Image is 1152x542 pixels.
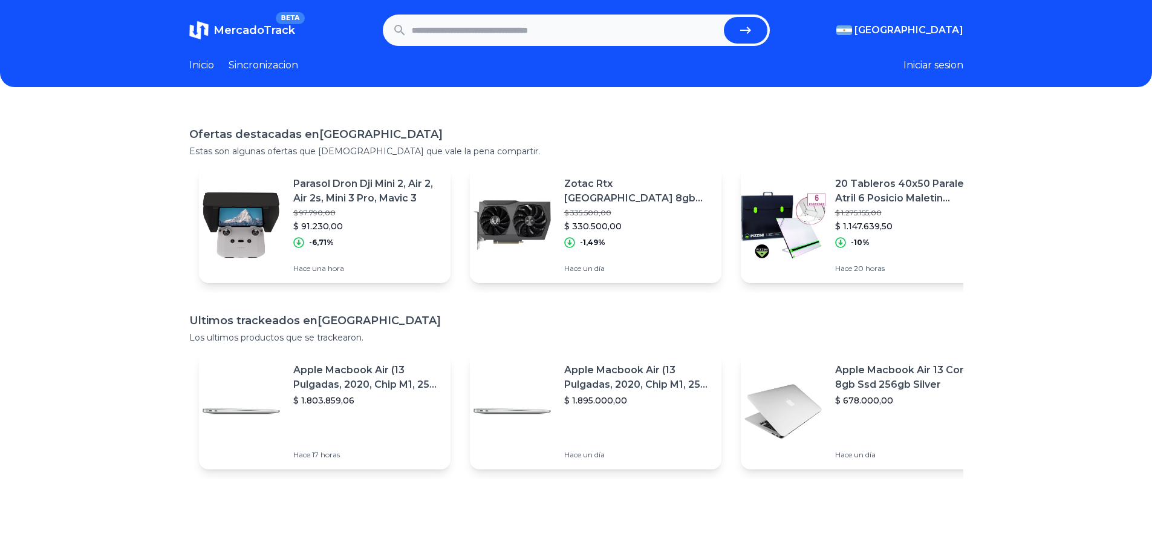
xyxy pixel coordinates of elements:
[564,363,712,392] p: Apple Macbook Air (13 Pulgadas, 2020, Chip M1, 256 Gb De Ssd, 8 Gb De Ram) - Plata
[189,58,214,73] a: Inicio
[199,369,284,454] img: Featured image
[741,183,825,267] img: Featured image
[189,331,963,344] p: Los ultimos productos que se trackearon.
[189,21,209,40] img: MercadoTrack
[293,450,441,460] p: Hace 17 horas
[276,12,304,24] span: BETA
[309,238,334,247] p: -6,71%
[836,23,963,38] button: [GEOGRAPHIC_DATA]
[836,25,852,35] img: Argentina
[229,58,298,73] a: Sincronizacion
[835,208,983,218] p: $ 1.275.155,00
[835,220,983,232] p: $ 1.147.639,50
[189,145,963,157] p: Estas son algunas ofertas que [DEMOGRAPHIC_DATA] que vale la pena compartir.
[293,363,441,392] p: Apple Macbook Air (13 Pulgadas, 2020, Chip M1, 256 Gb De Ssd, 8 Gb De Ram) - Plata
[213,24,295,37] span: MercadoTrack
[189,312,963,329] h1: Ultimos trackeados en [GEOGRAPHIC_DATA]
[835,450,983,460] p: Hace un día
[199,353,451,469] a: Featured imageApple Macbook Air (13 Pulgadas, 2020, Chip M1, 256 Gb De Ssd, 8 Gb De Ram) - Plata$...
[199,183,284,267] img: Featured image
[835,264,983,273] p: Hace 20 horas
[580,238,605,247] p: -1,49%
[470,369,555,454] img: Featured image
[741,353,992,469] a: Featured imageApple Macbook Air 13 Core I5 8gb Ssd 256gb Silver$ 678.000,00Hace un día
[835,177,983,206] p: 20 Tableros 40x50 Paralela Atril 6 Posicio Maletin [PERSON_NAME]
[199,167,451,283] a: Featured imageParasol Dron Dji Mini 2, Air 2, Air 2s, Mini 3 Pro, Mavic 3$ 97.790,00$ 91.230,00-6...
[189,126,963,143] h1: Ofertas destacadas en [GEOGRAPHIC_DATA]
[293,208,441,218] p: $ 97.790,00
[564,208,712,218] p: $ 335.500,00
[903,58,963,73] button: Iniciar sesion
[741,167,992,283] a: Featured image20 Tableros 40x50 Paralela Atril 6 Posicio Maletin [PERSON_NAME]$ 1.275.155,00$ 1.1...
[470,167,721,283] a: Featured imageZotac Rtx [GEOGRAPHIC_DATA] 8gb 256 Bit$ 335.500,00$ 330.500,00-1,49%Hace un día
[564,394,712,406] p: $ 1.895.000,00
[293,177,441,206] p: Parasol Dron Dji Mini 2, Air 2, Air 2s, Mini 3 Pro, Mavic 3
[293,220,441,232] p: $ 91.230,00
[741,369,825,454] img: Featured image
[564,264,712,273] p: Hace un día
[293,264,441,273] p: Hace una hora
[564,177,712,206] p: Zotac Rtx [GEOGRAPHIC_DATA] 8gb 256 Bit
[470,353,721,469] a: Featured imageApple Macbook Air (13 Pulgadas, 2020, Chip M1, 256 Gb De Ssd, 8 Gb De Ram) - Plata$...
[854,23,963,38] span: [GEOGRAPHIC_DATA]
[835,394,983,406] p: $ 678.000,00
[293,394,441,406] p: $ 1.803.859,06
[189,21,295,40] a: MercadoTrackBETA
[835,363,983,392] p: Apple Macbook Air 13 Core I5 8gb Ssd 256gb Silver
[564,450,712,460] p: Hace un día
[851,238,870,247] p: -10%
[564,220,712,232] p: $ 330.500,00
[470,183,555,267] img: Featured image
